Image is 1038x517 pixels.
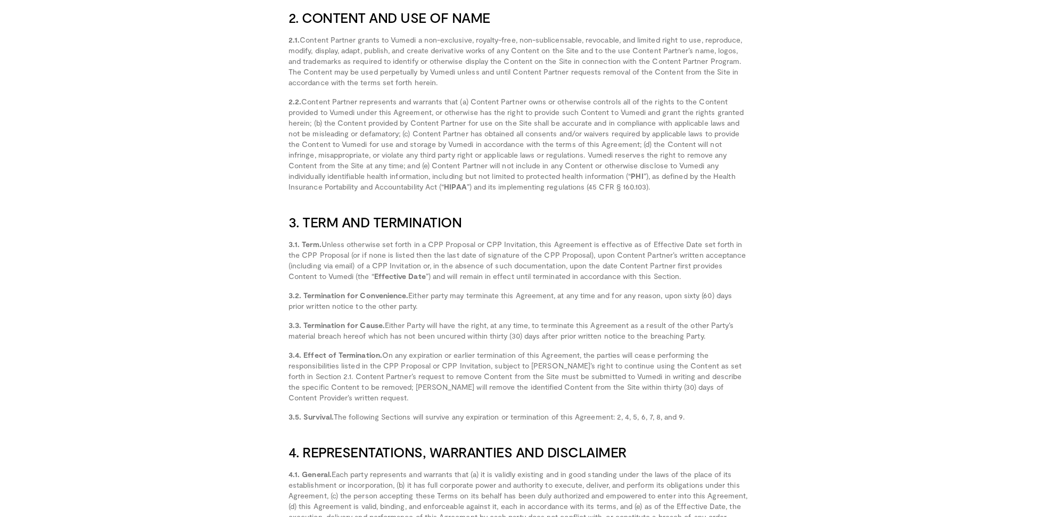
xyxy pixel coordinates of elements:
strong: 2.1. [289,35,300,44]
strong: 3.3. Termination for Cause. [289,321,385,330]
p: Content Partner grants to Vumedi a non-exclusive, royalty-free, non-sublicensable, revocable, and... [289,35,749,88]
strong: 4.1. General. [289,470,332,479]
p: Content Partner represents and warrants that (a) Content Partner owns or otherwise controls all o... [289,96,749,192]
strong: HIPAA [444,182,466,191]
h3: 2. CONTENT AND USE OF NAME [289,9,749,26]
strong: 3.5. Survival. [289,412,334,421]
strong: Effective Date [374,272,426,281]
p: Either party may terminate this Agreement, at any time and for any reason, upon sixty (60) days p... [289,290,749,311]
strong: 3.2. Termination for Convenience. [289,291,408,300]
h3: 3. TERM AND TERMINATION [289,214,749,231]
p: On any expiration or earlier termination of this Agreement, the parties will cease performing the... [289,350,749,403]
p: The following Sections will survive any expiration or termination of this Agreement: 2, 4, 5, 6, ... [289,412,749,422]
p: Either Party will have the right, at any time, to terminate this Agreement as a result of the oth... [289,320,749,341]
h3: 4. REPRESENTATIONS, WARRANTIES AND DISCLAIMER [289,444,749,461]
strong: PHI [631,171,643,180]
strong: 2.2. [289,97,301,106]
strong: 3.4. Effect of Termination. [289,350,382,359]
p: Unless otherwise set forth in a CPP Proposal or CPP Invitation, this Agreement is effective as of... [289,239,749,282]
strong: 3.1. Term. [289,240,322,249]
